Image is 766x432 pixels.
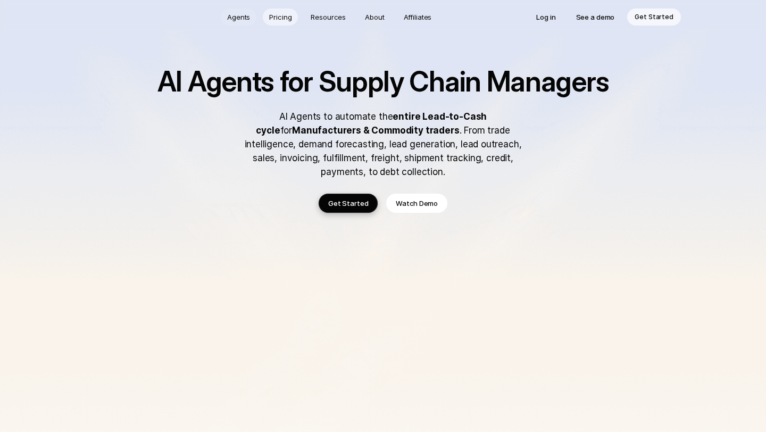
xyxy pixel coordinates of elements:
[234,110,532,179] p: AI Agents to automate the for . From trade intelligence, demand forecasting, lead generation, lea...
[529,9,563,26] a: Log in
[359,9,390,26] a: About
[397,9,438,26] a: Affiliates
[328,198,369,209] p: Get Started
[576,12,615,22] p: See a demo
[365,12,384,22] p: About
[319,194,378,213] a: Get Started
[269,12,292,22] p: Pricing
[221,9,256,26] a: Agents
[149,67,617,97] h1: AI Agents for Supply Chain Managers
[536,12,555,22] p: Log in
[263,9,298,26] a: Pricing
[227,12,250,22] p: Agents
[292,125,459,136] strong: Manufacturers & Commodity traders
[386,194,447,213] a: Watch Demo
[569,9,622,26] a: See a demo
[396,198,438,209] p: Watch Demo
[404,12,432,22] p: Affiliates
[627,9,681,26] a: Get Started
[311,12,346,22] p: Resources
[304,9,352,26] a: Resources
[635,12,673,22] p: Get Started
